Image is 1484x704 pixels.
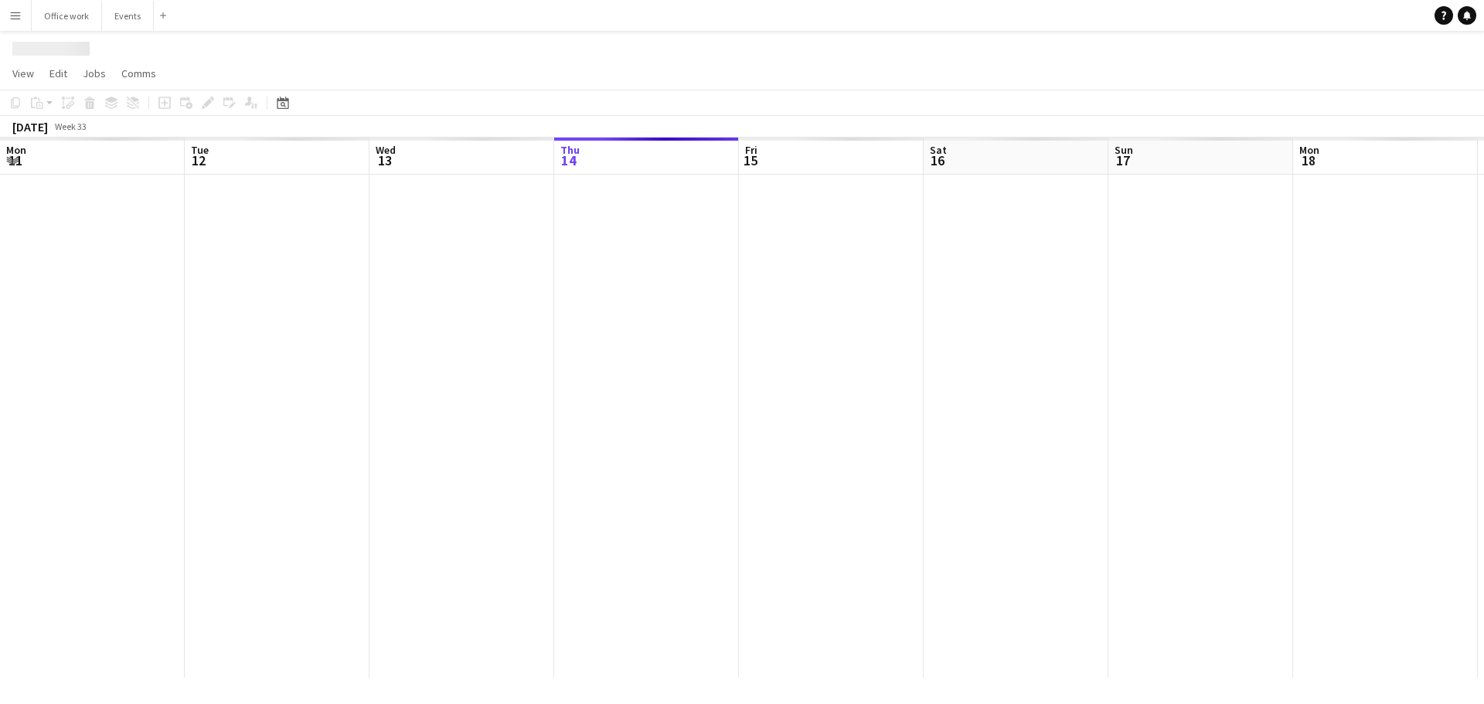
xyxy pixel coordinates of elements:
span: Jobs [83,66,106,80]
span: Wed [376,143,396,157]
span: Edit [49,66,67,80]
button: Office work [32,1,102,31]
span: Mon [1299,143,1319,157]
span: Sat [930,143,947,157]
span: Thu [560,143,580,157]
a: Comms [115,63,162,83]
button: Events [102,1,154,31]
span: 15 [743,151,757,169]
a: Edit [43,63,73,83]
span: Comms [121,66,156,80]
a: View [6,63,40,83]
span: 14 [558,151,580,169]
span: 11 [4,151,26,169]
span: Sun [1115,143,1133,157]
span: 13 [373,151,396,169]
span: 18 [1297,151,1319,169]
span: View [12,66,34,80]
span: 12 [189,151,209,169]
span: 16 [927,151,947,169]
span: 17 [1112,151,1133,169]
span: Week 33 [51,121,90,132]
div: [DATE] [12,119,48,134]
span: Mon [6,143,26,157]
span: Tue [191,143,209,157]
a: Jobs [77,63,112,83]
span: Fri [745,143,757,157]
